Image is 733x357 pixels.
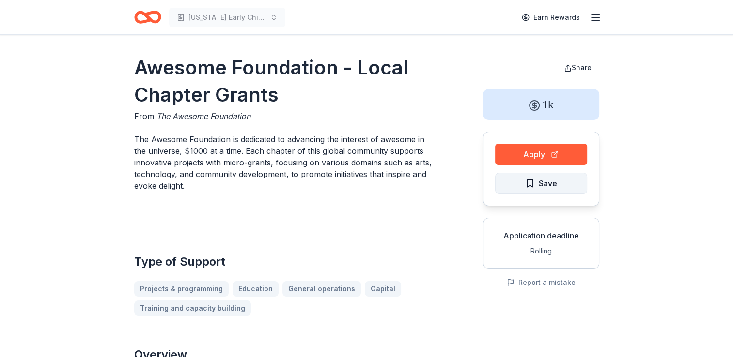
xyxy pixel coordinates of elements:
button: Report a mistake [507,277,576,288]
a: Education [233,281,279,297]
a: Capital [365,281,401,297]
h2: Type of Support [134,254,437,269]
p: The Awesome Foundation is dedicated to advancing the interest of awesome in the universe, $1000 a... [134,134,437,192]
button: Apply [495,144,587,165]
div: From [134,110,437,122]
button: Share [556,58,599,77]
span: Save [539,177,557,190]
span: The Awesome Foundation [156,111,250,121]
button: [US_STATE] Early Childhood Education [169,8,285,27]
button: Save [495,173,587,194]
a: General operations [282,281,361,297]
a: Training and capacity building [134,300,251,316]
span: [US_STATE] Early Childhood Education [188,12,266,23]
div: Application deadline [491,230,591,241]
div: Rolling [491,245,591,257]
span: Share [572,63,592,72]
a: Home [134,6,161,29]
div: 1k [483,89,599,120]
h1: Awesome Foundation - Local Chapter Grants [134,54,437,108]
a: Earn Rewards [516,9,586,26]
a: Projects & programming [134,281,229,297]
